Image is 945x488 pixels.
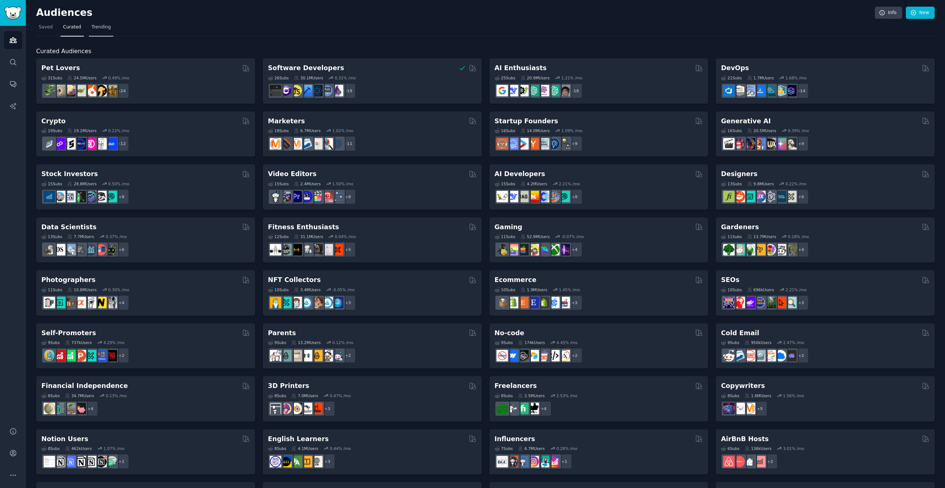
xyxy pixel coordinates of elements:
[733,297,745,308] img: TechSEO
[85,297,96,308] img: canon
[41,117,66,126] h2: Crypto
[496,85,508,96] img: GoogleGeminiAI
[41,128,62,133] div: 19 Sub s
[793,83,809,99] div: + 14
[567,242,583,257] div: + 4
[36,7,875,19] h2: Audiences
[291,456,302,467] img: language_exchange
[764,191,776,202] img: userexperience
[332,181,353,186] div: 1.50 % /mo
[67,75,96,80] div: 24.5M Users
[528,244,539,255] img: GamerPals
[108,181,129,186] div: 0.50 % /mo
[495,117,558,126] h2: Startup Founders
[301,297,312,308] img: OpenSeaNFT
[54,244,65,255] img: datascience
[294,181,321,186] div: 2.4M Users
[67,181,96,186] div: 28.8M Users
[747,75,774,80] div: 1.7M Users
[723,403,735,414] img: SEO
[528,350,539,361] img: Airtable
[721,234,742,239] div: 11 Sub s
[44,403,55,414] img: UKPersonalFinance
[95,297,107,308] img: Nikon
[785,191,797,202] img: UX_Design
[311,297,323,308] img: CryptoArt
[520,234,550,239] div: 52.9M Users
[559,191,570,202] img: AIDevelopersSociety
[495,63,547,73] h2: AI Enthusiasts
[54,403,65,414] img: FinancialPlanning
[108,75,129,80] div: 0.49 % /mo
[733,403,745,414] img: KeepWriting
[723,244,735,255] img: vegetablegardening
[744,244,755,255] img: SavageGarden
[322,85,333,96] img: AskComputerScience
[775,350,786,361] img: B2BSaaS
[270,191,281,202] img: gopro
[114,136,129,151] div: + 12
[340,83,356,99] div: + 19
[561,234,584,239] div: -0.07 % /mo
[744,138,755,150] img: deepdream
[41,181,62,186] div: 15 Sub s
[85,138,96,150] img: defiblockchain
[301,350,312,361] img: toddlers
[788,128,809,133] div: 0.39 % /mo
[291,350,302,361] img: beyondthebump
[495,181,515,186] div: 15 Sub s
[775,297,786,308] img: GoogleSearchConsole
[548,138,560,150] img: Entrepreneurship
[67,234,94,239] div: 7.7M Users
[906,7,935,19] a: New
[517,85,529,96] img: AItoolsCatalog
[64,138,76,150] img: ethstaker
[75,297,86,308] img: SonyAlpha
[723,138,735,150] img: aivideo
[64,244,76,255] img: statistics
[744,297,755,308] img: seogrowth
[268,128,289,133] div: 18 Sub s
[733,85,745,96] img: AWS_Certified_Experts
[754,297,766,308] img: SEO_cases
[559,138,570,150] img: growmybusiness
[788,234,809,239] div: 0.18 % /mo
[268,169,317,179] h2: Video Editors
[95,456,107,467] img: BestNotionTemplates
[332,350,343,361] img: Parents
[85,191,96,202] img: StocksAndTrading
[340,242,356,257] div: + 5
[517,403,529,414] img: Fiverr
[548,244,560,255] img: XboxGamers
[517,350,529,361] img: NoCodeSaaS
[54,297,65,308] img: streetphotography
[507,456,518,467] img: socialmedia
[41,63,80,73] h2: Pet Lovers
[270,403,281,414] img: 3Dprinting
[507,297,518,308] img: shopify
[538,85,549,96] img: OpenAIDev
[785,297,797,308] img: The_SEO
[106,191,117,202] img: technicalanalysis
[507,191,518,202] img: DeepSeek
[95,191,107,202] img: swingtrading
[75,191,86,202] img: Trading
[520,181,547,186] div: 4.2M Users
[311,191,323,202] img: finalcutpro
[54,85,65,96] img: ballpython
[54,456,65,467] img: notioncreations
[764,350,776,361] img: b2b_sales
[39,24,53,31] span: Saved
[785,350,797,361] img: EmailOutreach
[723,456,735,467] img: airbnb_hosts
[301,456,312,467] img: LearnEnglishOnReddit
[270,350,281,361] img: daddit
[744,85,755,96] img: Docker_DevOps
[294,234,323,239] div: 31.1M Users
[733,456,745,467] img: AirBnBHosts
[786,181,807,186] div: 0.22 % /mo
[538,191,549,202] img: OpenSourceAI
[291,297,302,308] img: NFTmarket
[548,297,560,308] img: ecommercemarketing
[270,138,281,150] img: content_marketing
